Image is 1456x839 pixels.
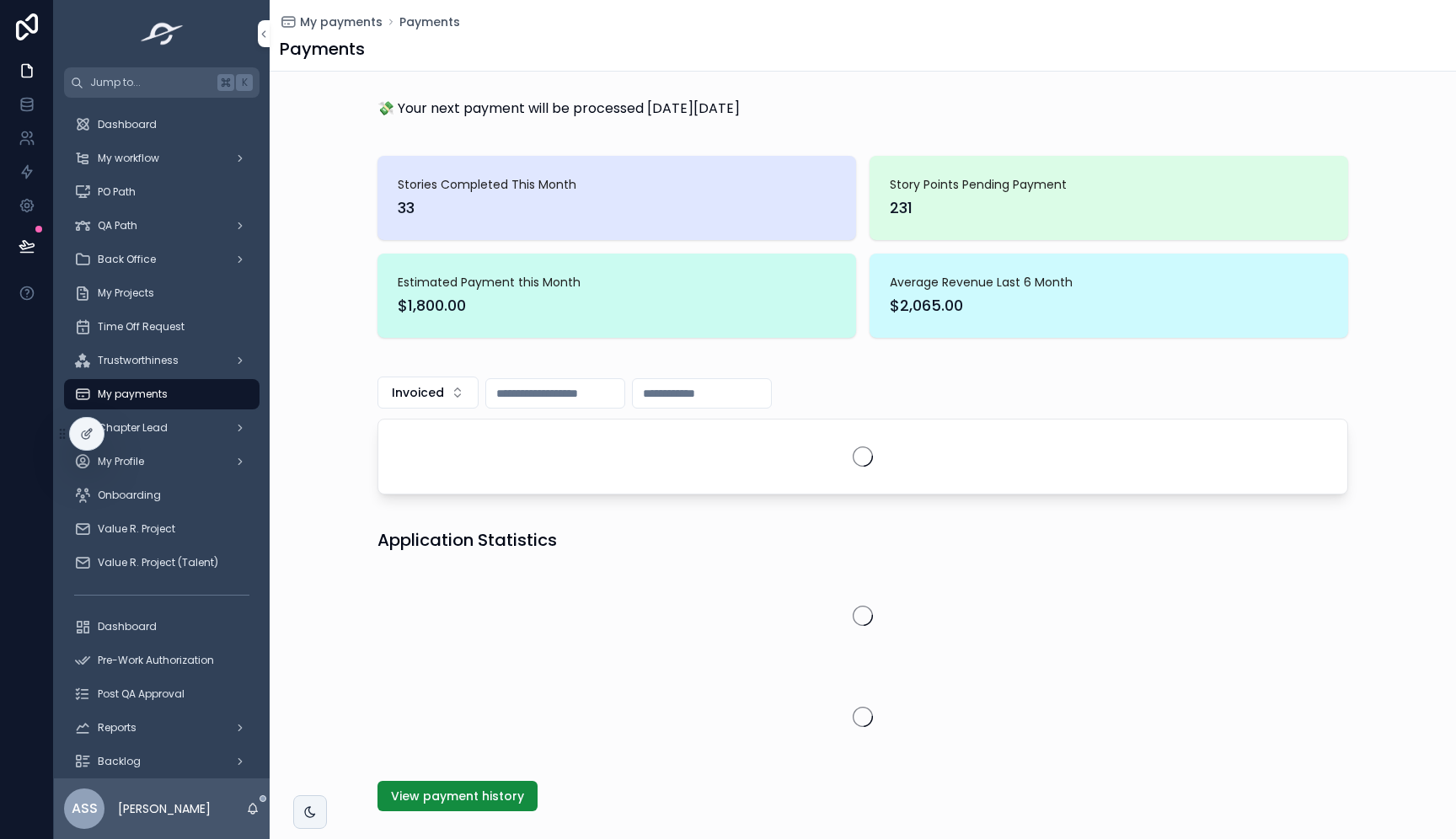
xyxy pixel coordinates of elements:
[98,185,136,199] span: PO Path
[398,176,836,193] span: Stories Completed This Month
[98,320,185,334] span: Time Off Request
[238,76,251,89] span: K
[280,13,383,30] a: My payments
[98,286,154,300] span: My Projects
[377,528,557,552] h1: Application Statistics
[398,274,836,291] span: Estimated Payment this Month
[64,746,260,777] a: Backlog
[98,253,156,266] span: Back Office
[98,152,159,165] span: My workflow
[391,788,524,804] span: View payment history
[90,76,211,89] span: Jump to...
[98,219,137,232] span: QA Path
[54,98,270,778] div: scrollable content
[392,384,444,401] span: Invoiced
[98,455,144,468] span: My Profile
[280,37,365,61] h1: Payments
[98,755,141,768] span: Backlog
[64,413,260,443] a: Chapter Lead
[890,274,1328,291] span: Average Revenue Last 6 Month
[98,687,185,701] span: Post QA Approval
[398,196,836,220] span: 33
[136,20,189,47] img: App logo
[64,612,260,642] a: Dashboard
[398,294,836,318] span: $1,800.00
[64,211,260,241] a: QA Path
[98,118,157,131] span: Dashboard
[64,177,260,207] a: PO Path
[377,99,740,119] p: 💸 Your next payment will be processed [DATE][DATE]
[890,176,1328,193] span: Story Points Pending Payment
[64,713,260,743] a: Reports
[118,800,211,817] p: [PERSON_NAME]
[98,354,179,367] span: Trustworthiness
[98,556,218,569] span: Value R. Project (Talent)
[64,679,260,709] a: Post QA Approval
[64,143,260,174] a: My workflow
[64,345,260,376] a: Trustworthiness
[64,645,260,676] a: Pre-Work Authorization
[98,421,168,435] span: Chapter Lead
[64,110,260,140] a: Dashboard
[64,244,260,275] a: Back Office
[98,654,214,667] span: Pre-Work Authorization
[64,446,260,477] a: My Profile
[98,387,168,401] span: My payments
[64,480,260,510] a: Onboarding
[890,196,1328,220] span: 231
[98,522,175,536] span: Value R. Project
[64,514,260,544] a: Value R. Project
[98,620,157,633] span: Dashboard
[64,67,260,98] button: Jump to...K
[399,13,460,30] a: Payments
[98,489,161,502] span: Onboarding
[72,799,98,819] span: ASS
[98,721,136,735] span: Reports
[64,312,260,342] a: Time Off Request
[64,278,260,308] a: My Projects
[64,548,260,578] a: Value R. Project (Talent)
[377,377,479,409] button: Select Button
[377,781,538,811] button: View payment history
[890,294,1328,318] span: $2,065.00
[64,379,260,409] a: My payments
[300,13,383,30] span: My payments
